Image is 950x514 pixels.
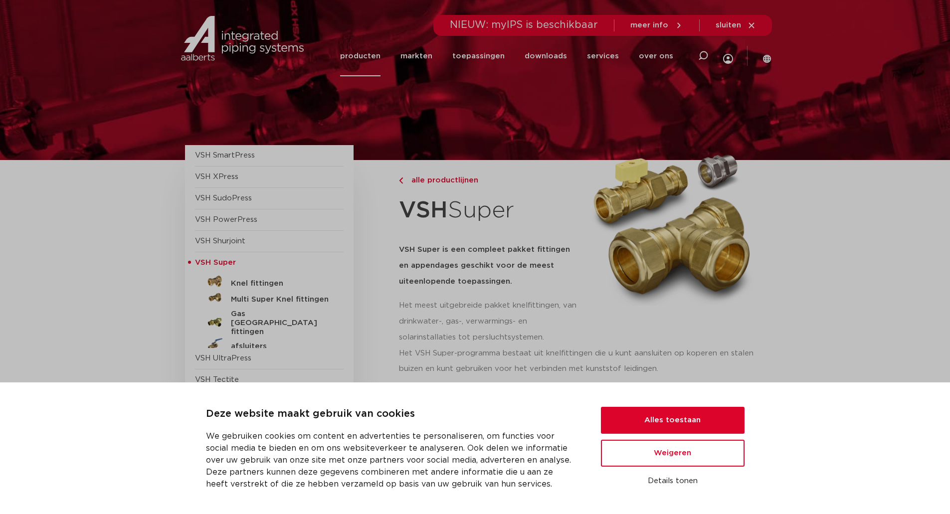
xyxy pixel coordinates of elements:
div: my IPS [723,33,733,79]
a: Multi Super Knel fittingen [195,290,344,306]
a: meer info [630,21,683,30]
a: Knel fittingen [195,274,344,290]
a: over ons [639,36,673,76]
a: VSH XPress [195,173,238,180]
a: sluiten [716,21,756,30]
span: NIEUW: myIPS is beschikbaar [450,20,598,30]
h5: VSH Super is een compleet pakket fittingen en appendages geschikt voor de meest uiteenlopende toe... [399,242,579,290]
a: markten [400,36,432,76]
h5: Gas [GEOGRAPHIC_DATA] fittingen [231,310,330,337]
span: alle productlijnen [405,176,478,184]
a: downloads [525,36,567,76]
p: We gebruiken cookies om content en advertenties te personaliseren, om functies voor social media ... [206,430,577,490]
a: VSH Shurjoint [195,237,245,245]
a: VSH PowerPress [195,216,257,223]
h5: afsluiters [231,342,330,351]
a: VSH SmartPress [195,152,255,159]
nav: Menu [340,36,673,76]
button: Alles toestaan [601,407,745,434]
button: Details tonen [601,473,745,490]
span: meer info [630,21,668,29]
a: afsluiters [195,337,344,352]
strong: VSH [399,199,448,222]
p: Het VSH Super-programma bestaat uit knelfittingen die u kunt aansluiten op koperen en stalen buiz... [399,345,765,377]
a: Gas [GEOGRAPHIC_DATA] fittingen [195,306,344,337]
button: Weigeren [601,440,745,467]
a: VSH UltraPress [195,354,251,362]
a: VSH SudoPress [195,194,252,202]
a: VSH Tectite [195,376,239,383]
a: alle productlijnen [399,174,579,186]
h5: Multi Super Knel fittingen [231,295,330,304]
p: Het meest uitgebreide pakket knelfittingen, van drinkwater-, gas-, verwarmings- en solarinstallat... [399,298,579,345]
span: VSH Super [195,259,236,266]
h1: Super [399,191,579,230]
p: Deze website maakt gebruik van cookies [206,406,577,422]
a: producten [340,36,380,76]
img: chevron-right.svg [399,177,403,184]
h5: Knel fittingen [231,279,330,288]
a: toepassingen [452,36,505,76]
span: sluiten [716,21,741,29]
a: services [587,36,619,76]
